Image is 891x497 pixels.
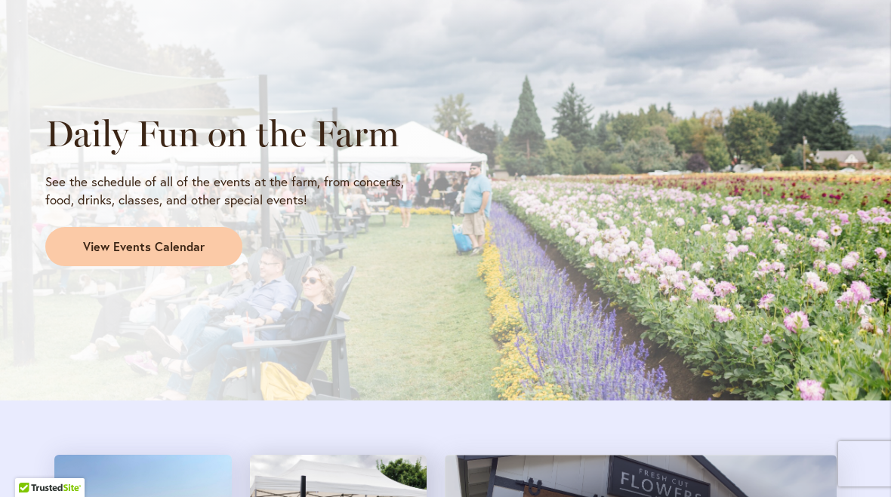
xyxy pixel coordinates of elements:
[45,173,432,209] p: See the schedule of all of the events at the farm, from concerts, food, drinks, classes, and othe...
[45,112,432,155] h2: Daily Fun on the Farm
[45,227,242,266] a: View Events Calendar
[83,238,205,256] span: View Events Calendar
